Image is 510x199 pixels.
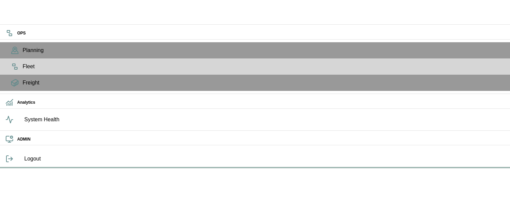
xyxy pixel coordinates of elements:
span: Logout [24,155,505,163]
span: Planning [23,46,505,54]
h6: Analytics [17,99,505,106]
span: System Health [24,116,505,124]
span: Fleet [23,63,505,71]
h6: ADMIN [17,136,505,143]
span: Freight [23,79,505,87]
h6: OPS [17,30,505,36]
